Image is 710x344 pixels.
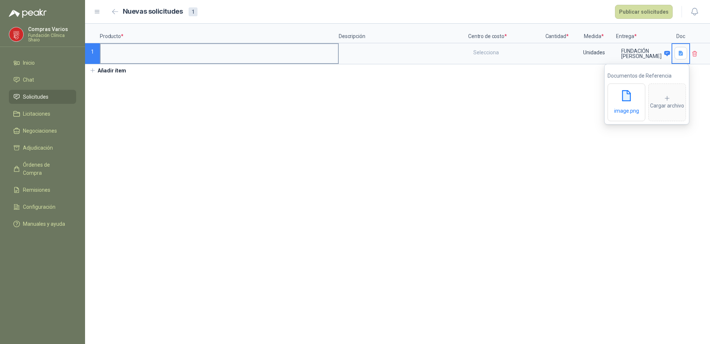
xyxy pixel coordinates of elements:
p: Descripción [339,24,468,43]
a: Solicitudes [9,90,76,104]
a: Configuración [9,200,76,214]
p: Doc [672,24,690,43]
p: FUNDACIÓN [PERSON_NAME] [621,48,662,59]
span: Órdenes de Compra [23,161,69,177]
div: Unidades [572,44,615,61]
p: Compras Varios [28,27,76,32]
p: Documentos de Referencia [608,72,686,80]
a: Negociaciones [9,124,76,138]
a: Licitaciones [9,107,76,121]
p: Medida [572,24,616,43]
p: Fundación Clínica Shaio [28,33,76,42]
span: Manuales y ayuda [23,220,65,228]
div: Selecciona [469,44,541,61]
p: Cantidad [542,24,572,43]
a: Chat [9,73,76,87]
span: Configuración [23,203,55,211]
p: 1 [85,43,100,64]
span: Adjudicación [23,144,53,152]
img: Company Logo [9,27,23,41]
span: Solicitudes [23,93,48,101]
span: Remisiones [23,186,50,194]
button: Publicar solicitudes [615,5,673,19]
a: Manuales y ayuda [9,217,76,231]
p: Entrega [616,24,672,43]
a: Órdenes de Compra [9,158,76,180]
h2: Nuevas solicitudes [123,6,183,17]
a: Remisiones [9,183,76,197]
span: Licitaciones [23,110,50,118]
span: Inicio [23,59,35,67]
button: Añadir ítem [85,64,131,77]
div: Cargar archivo [650,95,684,110]
span: Negociaciones [23,127,57,135]
p: Producto [100,24,339,43]
p: Centro de costo [468,24,542,43]
span: Chat [23,76,34,84]
a: Inicio [9,56,76,70]
img: Logo peakr [9,9,47,18]
a: Adjudicación [9,141,76,155]
div: 1 [189,7,197,16]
